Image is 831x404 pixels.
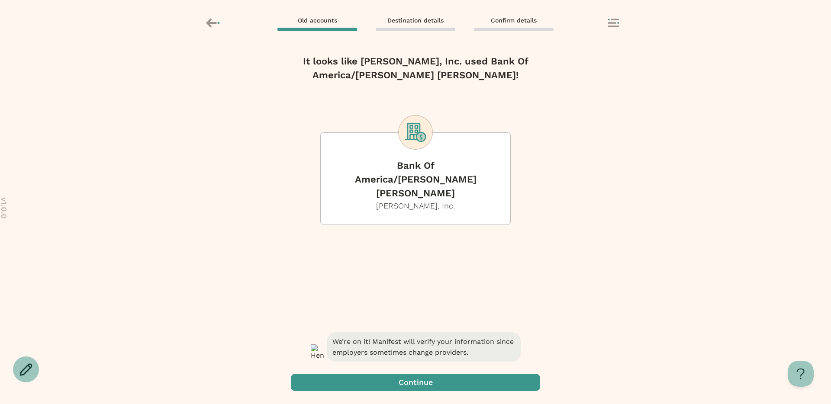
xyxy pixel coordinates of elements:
span: Confirm details [491,16,537,24]
iframe: Help Scout Beacon - Open [788,361,814,387]
p: Bank Of America/[PERSON_NAME] [PERSON_NAME] [338,159,493,200]
button: Continue [291,374,540,391]
span: Old accounts [298,16,337,24]
h2: It looks like [PERSON_NAME], Inc. used Bank Of America/[PERSON_NAME] [PERSON_NAME]! [292,55,539,82]
span: [PERSON_NAME], Inc. [376,201,455,210]
span: Destination details [387,16,444,24]
span: We’re on it! Manifest will verify your information since employers sometimes change providers. [327,332,521,362]
img: Henry - retirement transfer assistant [311,344,324,362]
